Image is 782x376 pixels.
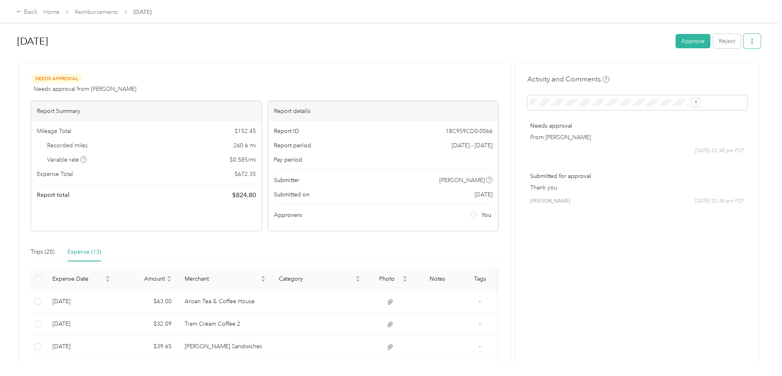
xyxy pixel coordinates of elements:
span: Report total [37,191,70,199]
span: caret-up [355,275,360,279]
span: [DATE] [133,8,151,16]
h1: August 2025 [17,32,670,51]
span: You [481,211,491,219]
span: $ 152.45 [235,127,256,135]
td: $39.65 [117,335,178,358]
span: caret-down [355,278,360,283]
div: Report Summary [31,101,262,121]
th: Notes [414,268,461,290]
span: - [479,298,481,305]
div: Report details [268,101,499,121]
button: Approve [676,34,710,48]
span: Mileage Total [37,127,71,135]
iframe: Everlance-gr Chat Button Frame [736,330,782,376]
p: Thank you [530,183,744,192]
span: [PERSON_NAME] [439,176,485,185]
th: Tags [461,268,499,290]
a: Reimbursements [75,9,118,16]
span: caret-up [167,275,172,279]
td: $63.00 [117,290,178,313]
td: $32.09 [117,313,178,335]
span: caret-down [105,278,110,283]
div: Expense (13) [68,248,101,257]
th: Expense Date [46,268,117,290]
span: Pay period [274,155,302,164]
span: Submitter [274,176,299,185]
span: [DATE] 02:48 pm PDT [695,147,744,155]
td: - [461,335,499,358]
th: Category [272,268,367,290]
th: Merchant [178,268,273,290]
td: 8-26-2025 [46,290,117,313]
span: $ 672.35 [235,170,256,178]
td: Arisan Tea & Coffee House [178,290,273,313]
span: Expense Total [37,170,73,178]
div: Tags [468,275,492,282]
span: Needs approval from [PERSON_NAME] [34,85,136,93]
th: Photo [367,268,414,290]
div: Back [16,7,38,17]
td: Tram Cream Coffee 2 [178,313,273,335]
p: From [PERSON_NAME] [530,133,744,142]
span: Amount [123,275,165,282]
p: Needs approval [530,122,744,130]
span: Submitted on [274,190,310,199]
span: 260.6 mi [233,141,256,150]
span: Category [279,275,354,282]
span: $ 824.80 [232,190,256,200]
span: caret-down [167,278,172,283]
span: [DATE] 02:48 pm PDT [695,198,744,205]
span: 18C959CD0-0066 [445,127,493,135]
span: Needs Approval [31,74,82,83]
a: Home [43,9,59,16]
span: [DATE] [475,190,493,199]
span: caret-up [402,275,407,279]
span: caret-up [105,275,110,279]
span: Recorded miles [47,141,88,150]
td: - [461,313,499,335]
span: - [479,320,481,327]
td: 8-22-2025 [46,313,117,335]
span: Approvers [274,211,302,219]
span: caret-down [402,278,407,283]
span: [PERSON_NAME] [530,198,570,205]
div: Trips (20) [31,248,54,257]
td: 8-21-2025 [46,335,117,358]
span: caret-up [261,275,266,279]
span: [DATE] - [DATE] [452,141,493,150]
span: Merchant [185,275,260,282]
p: Submitted for approval [530,172,744,180]
td: - [461,290,499,313]
span: Variable rate [47,155,87,164]
span: $ 0.585 / mi [230,155,256,164]
button: Reject [713,34,741,48]
td: Duc Huong Sandwiches [178,335,273,358]
span: caret-down [261,278,266,283]
span: Report period [274,141,311,150]
span: - [479,343,481,350]
span: Report ID [274,127,299,135]
span: Photo [373,275,401,282]
th: Amount [117,268,178,290]
span: Expense Date [52,275,104,282]
h4: Activity and Comments [527,74,609,84]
